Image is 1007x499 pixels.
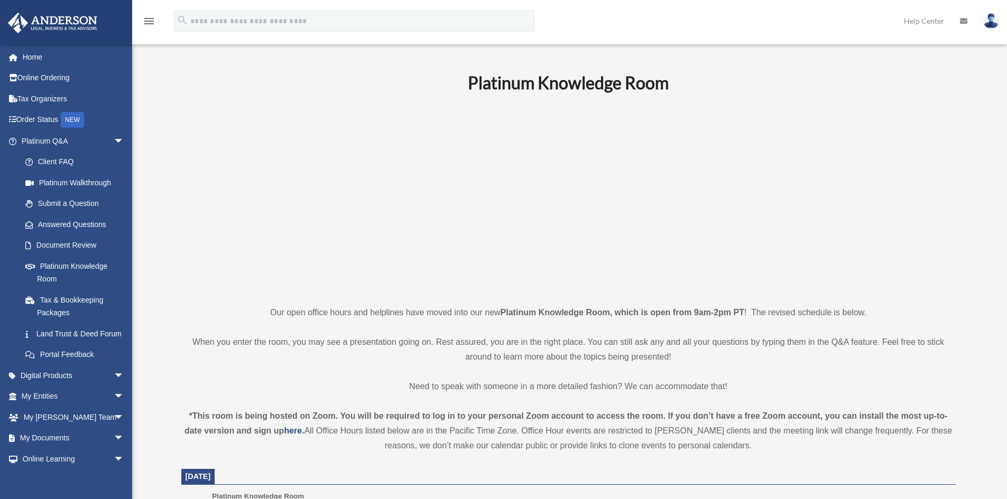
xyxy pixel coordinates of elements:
span: arrow_drop_down [114,428,135,449]
p: When you enter the room, you may see a presentation going on. Rest assured, you are in the right ... [181,335,956,364]
a: Online Ordering [7,68,140,89]
strong: Platinum Knowledge Room, which is open from 9am-2pm PT [501,308,744,317]
a: Tax & Bookkeeping Packages [15,289,140,323]
span: arrow_drop_down [114,130,135,152]
strong: *This room is being hosted on Zoom. You will be required to log in to your personal Zoom account ... [184,411,948,435]
span: [DATE] [186,472,211,481]
a: My [PERSON_NAME] Teamarrow_drop_down [7,407,140,428]
a: here [284,426,302,435]
span: arrow_drop_down [114,365,135,387]
i: menu [143,15,155,27]
a: Land Trust & Deed Forum [15,323,140,344]
span: arrow_drop_down [114,448,135,470]
a: Platinum Knowledge Room [15,256,135,289]
a: My Documentsarrow_drop_down [7,428,140,449]
iframe: 231110_Toby_KnowledgeRoom [410,107,727,286]
a: Platinum Q&Aarrow_drop_down [7,130,140,152]
div: All Office Hours listed below are in the Pacific Time Zone. Office Hour events are restricted to ... [181,409,956,453]
a: Client FAQ [15,152,140,173]
a: Digital Productsarrow_drop_down [7,365,140,386]
strong: . [302,426,304,435]
a: My Entitiesarrow_drop_down [7,386,140,407]
div: NEW [61,112,84,128]
a: Order StatusNEW [7,109,140,131]
a: Portal Feedback [15,344,140,365]
a: Tax Organizers [7,88,140,109]
p: Need to speak with someone in a more detailed fashion? We can accommodate that! [181,379,956,394]
span: arrow_drop_down [114,386,135,408]
a: Answered Questions [15,214,140,235]
img: User Pic [983,13,999,29]
b: Platinum Knowledge Room [468,72,669,93]
span: arrow_drop_down [114,407,135,428]
a: Submit a Question [15,193,140,214]
a: Online Learningarrow_drop_down [7,448,140,469]
a: menu [143,18,155,27]
a: Home [7,46,140,68]
i: search [177,14,188,26]
p: Our open office hours and helplines have moved into our new ! The revised schedule is below. [181,305,956,320]
a: Platinum Walkthrough [15,172,140,193]
img: Anderson Advisors Platinum Portal [5,13,100,33]
a: Document Review [15,235,140,256]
